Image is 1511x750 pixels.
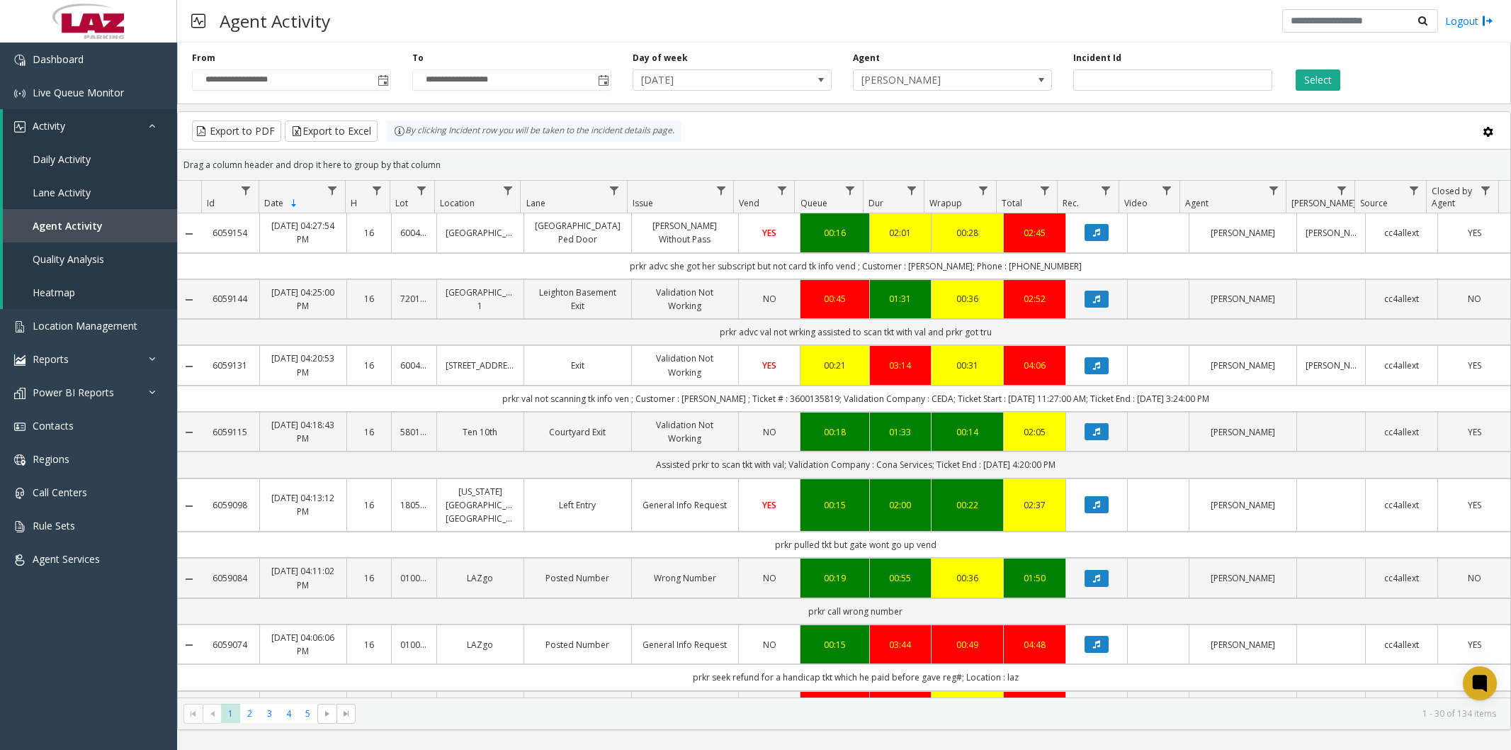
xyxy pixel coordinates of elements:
[878,292,922,306] a: 01:31
[772,181,791,200] a: Vend Filter Menu
[268,352,338,379] a: [DATE] 04:20:53 PM
[221,704,240,723] span: Page 1
[412,181,431,200] a: Lot Filter Menu
[178,181,1510,698] div: Data table
[210,292,251,306] a: 6059144
[809,571,860,585] a: 00:19
[201,386,1510,412] td: prkr val not scanning tk info ven ; Customer : [PERSON_NAME] ; Ticket # : 3600135819; Validation ...
[533,359,623,372] a: Exit
[279,704,298,723] span: Page 4
[268,631,338,658] a: [DATE] 04:06:06 PM
[940,498,995,512] a: 00:22
[1447,226,1502,240] a: YES
[1447,292,1502,306] a: NO
[1468,227,1481,239] span: YES
[178,639,201,651] a: Collapse Details
[940,571,995,585] a: 00:36
[268,564,338,591] a: [DATE] 04:11:02 PM
[878,638,922,651] a: 03:44
[809,425,860,439] a: 00:18
[809,226,860,240] a: 00:16
[1012,226,1056,240] a: 02:45
[14,121,26,133] img: 'icon'
[1012,498,1056,512] div: 02:37
[3,109,177,142] a: Activity
[940,226,995,240] a: 00:28
[210,359,251,372] a: 6059131
[940,638,995,651] a: 00:49
[1198,425,1288,439] a: [PERSON_NAME]
[298,704,317,723] span: Page 5
[747,498,791,512] a: YES
[3,276,177,309] a: Heatmap
[1002,197,1022,209] span: Total
[400,425,428,439] a: 580156
[14,354,26,366] img: 'icon'
[605,181,624,200] a: Lane Filter Menu
[878,359,922,372] a: 03:14
[1264,181,1283,200] a: Agent Filter Menu
[1360,197,1388,209] span: Source
[526,197,545,209] span: Lane
[201,253,1510,279] td: prkr advc she got her subscript but not card tk info vend ; Customer : [PERSON_NAME]; Phone : [PH...
[1482,13,1493,28] img: logout
[1012,571,1056,585] a: 01:50
[33,486,87,499] span: Call Centers
[739,197,759,209] span: Vend
[33,419,74,432] span: Contacts
[33,52,84,66] span: Dashboard
[595,70,611,90] span: Toggle popup
[14,488,26,499] img: 'icon'
[1447,638,1502,651] a: YES
[395,197,408,209] span: Lot
[207,197,215,209] span: Id
[210,425,251,439] a: 6059115
[878,571,922,585] a: 00:55
[351,197,357,209] span: H
[762,227,776,239] span: YES
[178,361,201,372] a: Collapse Details
[533,638,623,651] a: Posted Number
[1374,425,1430,439] a: cc4allext
[940,359,995,372] div: 00:31
[1432,185,1472,209] span: Closed by Agent
[1035,181,1054,200] a: Total Filter Menu
[356,498,383,512] a: 16
[288,198,300,209] span: Sortable
[1468,572,1481,584] span: NO
[878,498,922,512] a: 02:00
[364,707,1496,720] kendo-pager-info: 1 - 30 of 134 items
[762,499,776,511] span: YES
[1198,359,1288,372] a: [PERSON_NAME]
[763,293,776,305] span: NO
[1198,292,1288,306] a: [PERSON_NAME]
[178,228,201,240] a: Collapse Details
[1198,226,1288,240] a: [PERSON_NAME]
[14,321,26,332] img: 'icon'
[809,359,860,372] a: 00:21
[1012,359,1056,372] a: 04:06
[356,292,383,306] a: 16
[878,425,922,439] div: 01:33
[285,121,378,142] button: Export to Excel
[33,86,124,99] span: Live Queue Monitor
[800,197,827,209] span: Queue
[533,286,623,313] a: Leighton Basement Exit
[640,219,730,246] a: [PERSON_NAME] Without Pass
[1306,226,1357,240] a: [PERSON_NAME]
[747,359,791,372] a: YES
[33,252,104,266] span: Quality Analysis
[268,286,338,313] a: [DATE] 04:25:00 PM
[1468,293,1481,305] span: NO
[240,704,259,723] span: Page 2
[809,292,860,306] div: 00:45
[201,664,1510,690] td: prkr seek refund for a handicap tkt which he paid before gave reg#; Location : laz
